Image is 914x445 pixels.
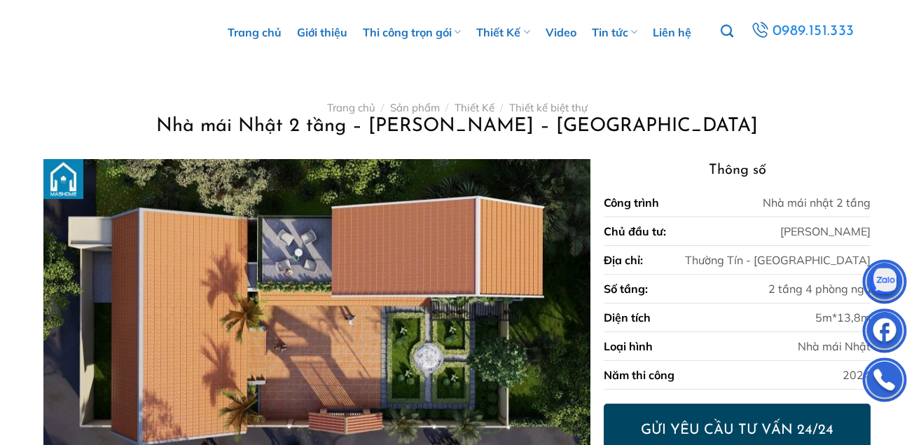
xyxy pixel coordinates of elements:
h1: Nhà mái Nhật 2 tầng – [PERSON_NAME] – [GEOGRAPHIC_DATA] [60,114,854,139]
div: Nhà mái nhật 2 tầng [763,194,871,211]
div: Năm thi công [604,367,674,383]
img: Facebook [864,312,906,354]
span: / [445,101,448,114]
span: 0989.151.333 [773,20,854,43]
a: Thiết kế biệt thự [509,101,588,114]
div: Công trình [604,194,659,211]
span: / [500,101,503,114]
div: 5m*13,8m [815,309,871,326]
div: Loại hình [604,338,653,355]
a: Sản phẩm [390,101,440,114]
div: Số tầng: [604,280,648,297]
img: M.A.S HOME – Tổng Thầu Thiết Kế Và Xây Nhà Trọn Gói [58,11,177,53]
a: Thiết Kế [455,101,494,114]
img: Phone [864,361,906,403]
div: Diện tích [604,309,651,326]
div: Địa chỉ: [604,252,643,268]
a: 0989.151.333 [749,19,857,44]
span: / [381,101,384,114]
div: Thường Tín - [GEOGRAPHIC_DATA] [685,252,871,268]
div: 2024 [843,367,871,383]
div: Chủ đầu tư: [604,223,666,240]
a: Trang chủ [327,101,375,114]
div: [PERSON_NAME] [780,223,871,240]
a: Tìm kiếm [721,17,733,46]
h2: GỬI YÊU CẦU TƯ VẤN 24/24 [621,421,852,439]
div: Nhà mái Nhật [798,338,871,355]
div: 2 tầng 4 phòng ngủ [768,280,871,297]
h3: Thông số [604,159,870,182]
img: Zalo [864,263,906,305]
